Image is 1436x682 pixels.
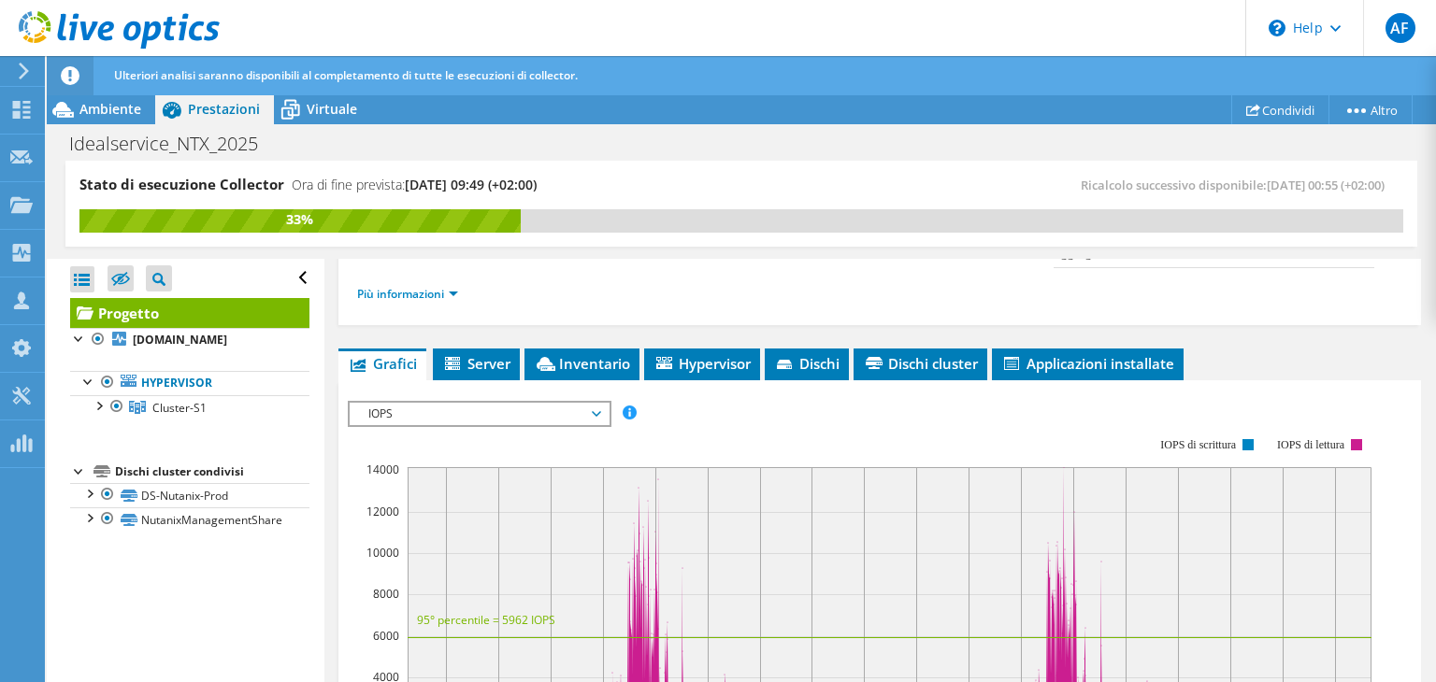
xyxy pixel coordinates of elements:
text: 6000 [373,628,399,644]
span: Ambiente [79,100,141,118]
a: Cluster-S1 [70,395,309,419]
text: 95° percentile = 5962 IOPS [417,612,555,628]
h4: Ora di fine prevista: [292,175,537,195]
text: 14000 [366,462,399,477]
a: [DOMAIN_NAME] [70,328,309,352]
text: IOPS di scrittura [1161,438,1237,451]
a: Condividi [1231,95,1329,124]
div: 33% [79,209,521,230]
a: Altro [1328,95,1413,124]
a: DS-Nutanix-Prod [70,483,309,507]
div: Dischi cluster condivisi [115,461,309,483]
span: AF [1386,13,1415,43]
span: Dischi [774,354,840,373]
span: Hypervisor [653,354,751,373]
text: 8000 [373,586,399,602]
span: Dischi cluster [863,354,978,373]
text: IOPS di lettura [1277,438,1345,451]
span: Inventario [534,354,630,373]
span: Virtuale [307,100,357,118]
span: [DATE] 09:49 (+02:00) [405,176,537,193]
a: Hypervisor [70,371,309,395]
span: Cluster-S1 [152,400,207,416]
b: [DOMAIN_NAME] [133,332,227,348]
span: Applicazioni installate [1001,354,1174,373]
text: 10000 [366,545,399,561]
span: [DATE] 00:55 (+02:00) [1267,177,1385,193]
span: Grafici [348,354,417,373]
span: Ricalcolo successivo disponibile: [1081,177,1394,193]
a: NutanixManagementShare [70,507,309,532]
span: IOPS [359,403,599,425]
span: Prestazioni [188,100,260,118]
span: Ulteriori analisi saranno disponibili al completamento di tutte le esecuzioni di collector. [114,67,578,83]
text: 12000 [366,504,399,519]
a: Più informazioni [357,286,458,302]
svg: \n [1269,20,1285,36]
h1: Idealservice_NTX_2025 [61,134,287,154]
span: Server [442,354,510,373]
a: Progetto [70,298,309,328]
